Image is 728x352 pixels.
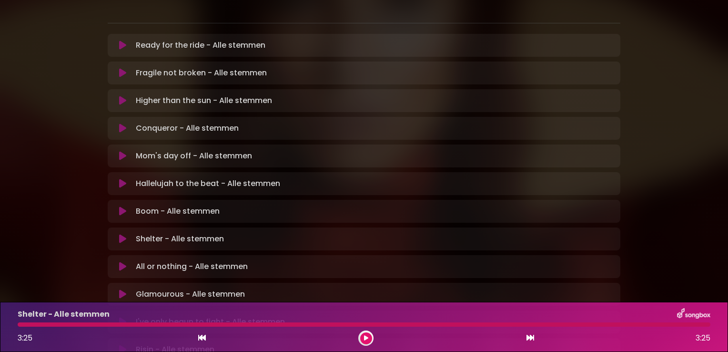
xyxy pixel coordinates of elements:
p: Fragile not broken - Alle stemmen [136,67,267,79]
p: Boom - Alle stemmen [136,206,220,217]
p: Hallelujah to the beat - Alle stemmen [136,178,280,189]
p: Conqueror - Alle stemmen [136,123,239,134]
img: songbox-logo-white.png [677,308,710,321]
span: 3:25 [18,332,32,343]
span: 3:25 [696,332,710,344]
p: Higher than the sun - Alle stemmen [136,95,272,106]
p: Shelter - Alle stemmen [136,233,224,245]
p: Ready for the ride - Alle stemmen [136,40,265,51]
p: All or nothing - Alle stemmen [136,261,248,272]
p: Shelter - Alle stemmen [18,309,110,320]
p: Glamourous - Alle stemmen [136,289,245,300]
p: Mom's day off - Alle stemmen [136,150,252,162]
